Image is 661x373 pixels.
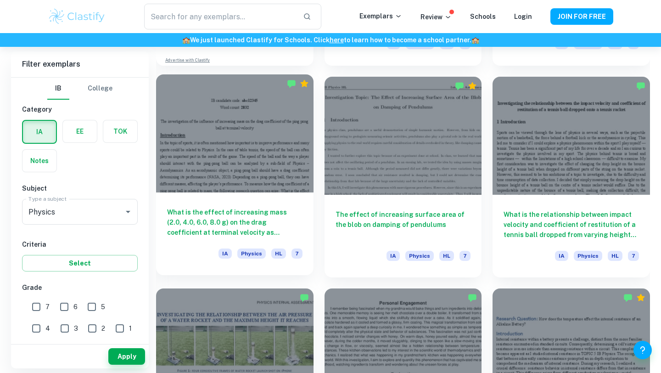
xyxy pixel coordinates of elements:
[22,183,138,193] h6: Subject
[22,283,138,293] h6: Grade
[468,293,477,302] img: Marked
[359,11,402,21] p: Exemplars
[45,302,50,312] span: 7
[74,323,78,333] span: 3
[493,77,650,277] a: What is the relationship between impact velocity and coefficient of restitution of a tennis ball ...
[633,341,652,359] button: Help and Feedback
[287,79,296,88] img: Marked
[291,249,302,259] span: 7
[608,251,622,261] span: HL
[47,78,112,100] div: Filter type choice
[514,13,532,20] a: Login
[468,81,477,90] div: Premium
[101,302,105,312] span: 5
[636,81,645,90] img: Marked
[555,251,568,261] span: IA
[623,293,633,302] img: Marked
[11,51,149,77] h6: Filter exemplars
[470,13,496,20] a: Schools
[47,78,69,100] button: IB
[28,195,67,203] label: Type a subject
[156,77,314,277] a: What is the effect of increasing mass (2.0, 4.0, 6.0, 8.0 g) on the drag coefficient at terminal ...
[167,207,302,237] h6: What is the effect of increasing mass (2.0, 4.0, 6.0, 8.0 g) on the drag coefficient at terminal ...
[22,104,138,114] h6: Category
[325,77,482,277] a: The effect of increasing surface area of the blob on damping of pendulumsIAPhysicsHL7
[101,323,105,333] span: 2
[405,251,434,261] span: Physics
[45,323,50,333] span: 4
[22,150,56,172] button: Notes
[574,251,602,261] span: Physics
[23,121,56,143] button: IA
[73,302,78,312] span: 6
[300,293,309,302] img: Marked
[88,78,112,100] button: College
[550,8,613,25] button: JOIN FOR FREE
[122,205,134,218] button: Open
[2,35,659,45] h6: We just launched Clastify for Schools. Click to learn how to become a school partner.
[108,348,145,365] button: Apply
[271,249,286,259] span: HL
[218,249,232,259] span: IA
[300,79,309,88] div: Premium
[22,255,138,271] button: Select
[330,36,344,44] a: here
[504,209,639,240] h6: What is the relationship between impact velocity and coefficient of restitution of a tennis ball ...
[439,251,454,261] span: HL
[103,120,137,142] button: TOK
[628,251,639,261] span: 7
[636,293,645,302] div: Premium
[336,209,471,240] h6: The effect of increasing surface area of the blob on damping of pendulums
[237,249,266,259] span: Physics
[387,251,400,261] span: IA
[455,81,464,90] img: Marked
[129,323,132,333] span: 1
[471,36,479,44] span: 🏫
[144,4,296,29] input: Search for any exemplars...
[165,57,210,63] a: Advertise with Clastify
[182,36,190,44] span: 🏫
[420,12,452,22] p: Review
[22,239,138,249] h6: Criteria
[63,120,97,142] button: EE
[48,7,106,26] img: Clastify logo
[459,251,471,261] span: 7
